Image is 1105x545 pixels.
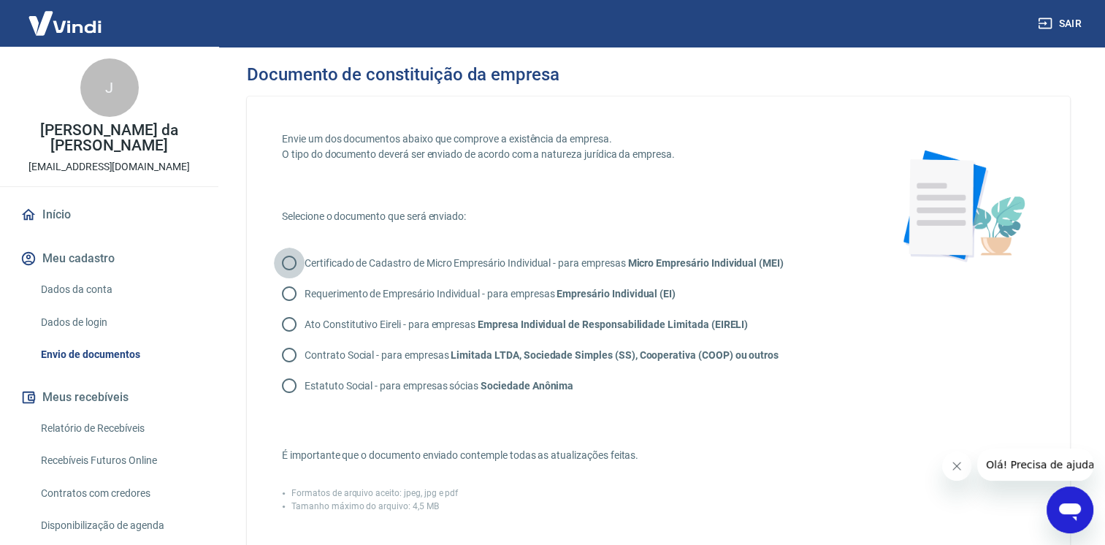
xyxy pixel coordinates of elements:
[291,500,439,513] p: Tamanho máximo do arquivo: 4,5 MB
[35,413,201,443] a: Relatório de Recebíveis
[18,1,112,45] img: Vindi
[282,132,854,147] p: Envie um dos documentos abaixo que comprove a existência da empresa.
[282,448,854,463] p: É importante que o documento enviado contemple todas as atualizações feitas.
[28,159,190,175] p: [EMAIL_ADDRESS][DOMAIN_NAME]
[35,308,201,338] a: Dados de login
[35,275,201,305] a: Dados da conta
[305,348,779,363] p: Contrato Social - para empresas
[557,288,676,300] strong: Empresário Individual (EI)
[9,10,123,22] span: Olá! Precisa de ajuda?
[478,319,748,330] strong: Empresa Individual de Responsabilidade Limitada (EIRELI)
[305,256,784,271] p: Certificado de Cadastro de Micro Empresário Individual - para empresas
[80,58,139,117] div: J
[291,487,458,500] p: Formatos de arquivo aceito: jpeg, jpg e pdf
[889,132,1035,278] img: foto-documento-flower.19a65ad63fe92b90d685.png
[305,317,748,332] p: Ato Constitutivo Eireli - para empresas
[282,209,854,224] p: Selecione o documento que será enviado:
[35,340,201,370] a: Envio de documentos
[977,449,1093,481] iframe: Mensagem da empresa
[18,243,201,275] button: Meu cadastro
[35,479,201,508] a: Contratos com credores
[451,349,779,361] strong: Limitada LTDA, Sociedade Simples (SS), Cooperativa (COOP) ou outros
[305,378,573,394] p: Estatuto Social - para empresas sócias
[35,511,201,541] a: Disponibilização de agenda
[18,381,201,413] button: Meus recebíveis
[942,451,971,481] iframe: Fechar mensagem
[1035,10,1087,37] button: Sair
[282,147,854,162] p: O tipo do documento deverá ser enviado de acordo com a natureza jurídica da empresa.
[18,199,201,231] a: Início
[35,446,201,476] a: Recebíveis Futuros Online
[305,286,676,302] p: Requerimento de Empresário Individual - para empresas
[481,380,573,392] strong: Sociedade Anônima
[1047,487,1093,533] iframe: Botão para abrir a janela de mensagens
[247,64,559,85] h3: Documento de constituição da empresa
[12,123,207,153] p: [PERSON_NAME] da [PERSON_NAME]
[627,257,783,269] strong: Micro Empresário Individual (MEI)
